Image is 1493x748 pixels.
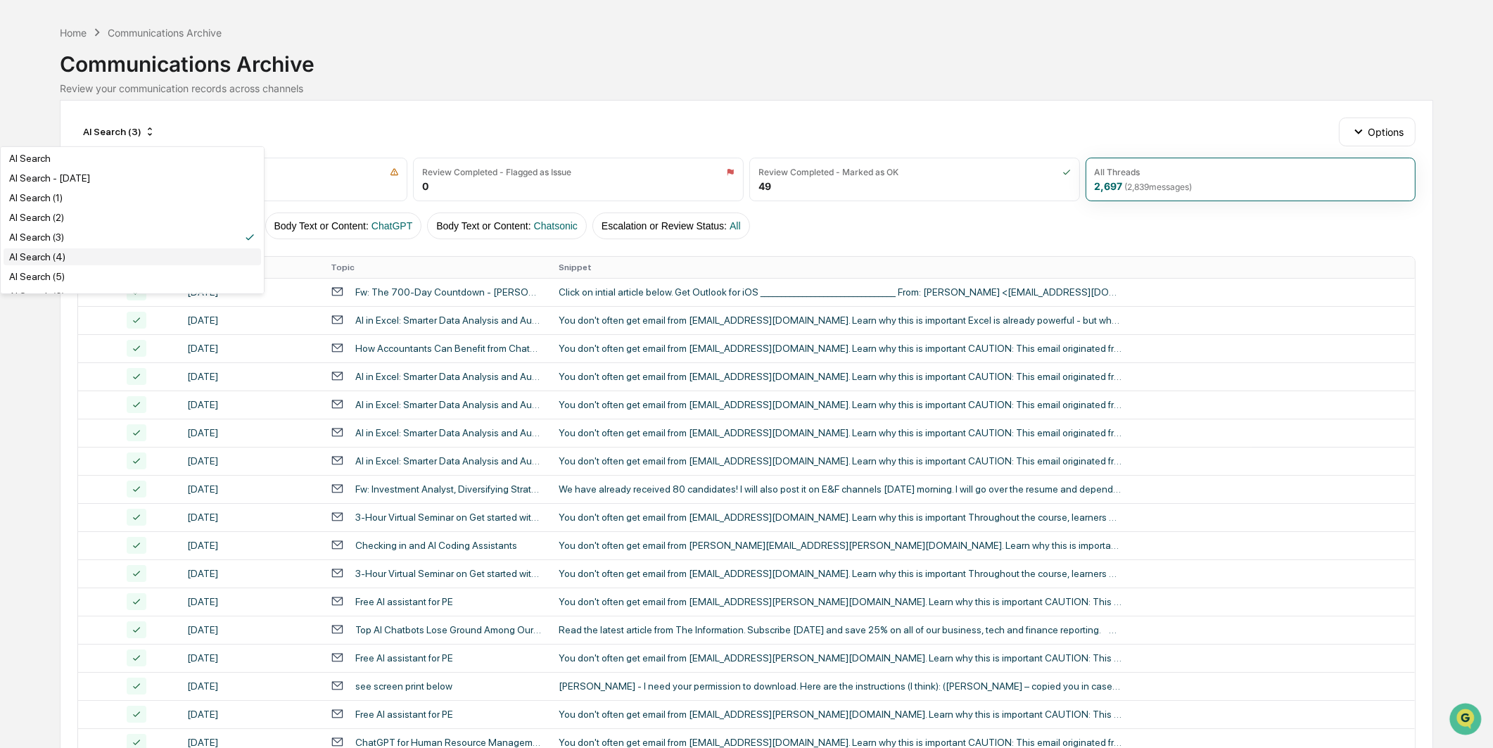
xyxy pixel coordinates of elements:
[1125,182,1193,192] span: ( 2,839 messages)
[559,652,1122,664] div: You don't often get email from [EMAIL_ADDRESS][PERSON_NAME][DOMAIN_NAME]. Learn why this is impor...
[1339,118,1416,146] button: Options
[60,27,87,39] div: Home
[550,257,1415,278] th: Snippet
[559,427,1122,438] div: You don't often get email from [EMAIL_ADDRESS][DOMAIN_NAME]. Learn why this is important CAUTION:...
[559,371,1122,382] div: You don't often get email from [EMAIL_ADDRESS][DOMAIN_NAME]. Learn why this is important CAUTION:...
[9,271,65,282] div: AI Search (5)
[355,568,542,579] div: 3-Hour Virtual Seminar on Get started with ChatGPT and Copilot in Excel
[9,212,64,223] div: AI Search (2)
[96,172,180,197] a: 🗄️Attestations
[28,177,91,191] span: Preclearance
[559,596,1122,607] div: You don't often get email from [EMAIL_ADDRESS][PERSON_NAME][DOMAIN_NAME]. Learn why this is impor...
[265,213,422,239] button: Body Text or Content:ChatGPT
[9,232,64,243] div: AI Search (3)
[187,624,314,635] div: [DATE]
[1448,702,1486,740] iframe: Open customer support
[9,291,65,302] div: AI Search (6)
[559,709,1122,720] div: You don't often get email from [EMAIL_ADDRESS][PERSON_NAME][DOMAIN_NAME]. Learn why this is impor...
[534,220,578,232] span: Chatsonic
[758,167,898,177] div: Review Completed - Marked as OK
[355,343,542,354] div: How Accountants Can Benefit from ChatGPT
[187,709,314,720] div: [DATE]
[1062,167,1071,177] img: icon
[758,180,771,192] div: 49
[371,220,412,232] span: ChatGPT
[427,213,587,239] button: Body Text or Content:Chatsonic
[559,399,1122,410] div: You don't often get email from [EMAIL_ADDRESS][DOMAIN_NAME]. Learn why this is important CAUTION:...
[559,540,1122,551] div: You don't often get email from [PERSON_NAME][EMAIL_ADDRESS][PERSON_NAME][DOMAIN_NAME]. Learn why ...
[108,27,222,39] div: Communications Archive
[559,286,1122,298] div: Click on intial article below. Get Outlook for iOS ________________________________ From: [PERSON...
[60,82,1433,94] div: Review your communication records across channels
[99,238,170,249] a: Powered byPylon
[559,512,1122,523] div: You don't often get email from [EMAIL_ADDRESS][DOMAIN_NAME]. Learn why this is important Througho...
[9,251,65,262] div: AI Search (4)
[187,371,314,382] div: [DATE]
[187,427,314,438] div: [DATE]
[355,652,453,664] div: Free AI assistant for PE
[14,179,25,190] div: 🖐️
[355,483,542,495] div: Fw: Investment Analyst, Diversifying Strategies – 80 candidates screened; shortlist attached
[559,483,1122,495] div: We have already received 80 candidates! I will also post it on E&F channels [DATE] morning. I wil...
[8,198,94,224] a: 🔎Data Lookup
[187,680,314,692] div: [DATE]
[8,172,96,197] a: 🖐️Preclearance
[140,239,170,249] span: Pylon
[187,540,314,551] div: [DATE]
[355,315,542,326] div: AI in Excel: Smarter Data Analysis and Automation with ChatGPT
[559,680,1122,692] div: [PERSON_NAME] - I need your permission to download. Here are the instructions (I think): ([PERSON...
[355,455,542,467] div: AI in Excel: Smarter Data Analysis and Automation with ChatGPT
[355,512,542,523] div: 3-Hour Virtual Seminar on Get started with ChatGPT and Copilot in Excel
[116,177,174,191] span: Attestations
[355,286,542,298] div: Fw: The 700-Day Countdown - [PERSON_NAME]'s Quick Hits, [DATE]
[187,483,314,495] div: [DATE]
[48,122,178,133] div: We're available if you need us!
[355,540,517,551] div: Checking in and AI Coding Assistants
[559,737,1122,748] div: You don't often get email from [EMAIL_ADDRESS][DOMAIN_NAME]. Learn why this is important CAUTION:...
[559,315,1122,326] div: You don't often get email from [EMAIL_ADDRESS][DOMAIN_NAME]. Learn why this is important Excel is...
[187,343,314,354] div: [DATE]
[355,399,542,410] div: AI in Excel: Smarter Data Analysis and Automation with ChatGPT
[422,167,571,177] div: Review Completed - Flagged as Issue
[9,172,90,184] div: AI Search - [DATE]
[559,343,1122,354] div: You don't often get email from [EMAIL_ADDRESS][DOMAIN_NAME]. Learn why this is important CAUTION:...
[14,205,25,217] div: 🔎
[187,652,314,664] div: [DATE]
[9,192,63,203] div: AI Search (1)
[422,180,428,192] div: 0
[1095,167,1141,177] div: All Threads
[355,371,542,382] div: AI in Excel: Smarter Data Analysis and Automation with ChatGPT
[28,204,89,218] span: Data Lookup
[77,120,161,143] div: AI Search (3)
[726,167,735,177] img: icon
[355,427,542,438] div: AI in Excel: Smarter Data Analysis and Automation with ChatGPT
[60,40,1433,77] div: Communications Archive
[355,680,452,692] div: see screen print below
[187,315,314,326] div: [DATE]
[102,179,113,190] div: 🗄️
[187,399,314,410] div: [DATE]
[559,455,1122,467] div: You don't often get email from [EMAIL_ADDRESS][DOMAIN_NAME]. Learn why this is important CAUTION:...
[1095,180,1193,192] div: 2,697
[559,568,1122,579] div: You don't often get email from [EMAIL_ADDRESS][DOMAIN_NAME]. Learn why this is important Througho...
[592,213,750,239] button: Escalation or Review Status:All
[187,455,314,467] div: [DATE]
[187,512,314,523] div: [DATE]
[390,167,399,177] img: icon
[355,737,542,748] div: ChatGPT for Human Resource Management
[730,220,741,232] span: All
[355,596,453,607] div: Free AI assistant for PE
[322,257,550,278] th: Topic
[48,108,231,122] div: Start new chat
[187,596,314,607] div: [DATE]
[187,737,314,748] div: [DATE]
[355,709,453,720] div: Free AI assistant for PE
[187,568,314,579] div: [DATE]
[14,30,256,52] p: How can we help?
[559,624,1122,635] div: Read the latest article from The Information. Subscribe [DATE] and save 25% on all of our busines...
[355,624,542,635] div: Top AI Chatbots Lose Ground Among Our Readers
[14,108,39,133] img: 1746055101610-c473b297-6a78-478c-a979-82029cc54cd1
[239,112,256,129] button: Start new chat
